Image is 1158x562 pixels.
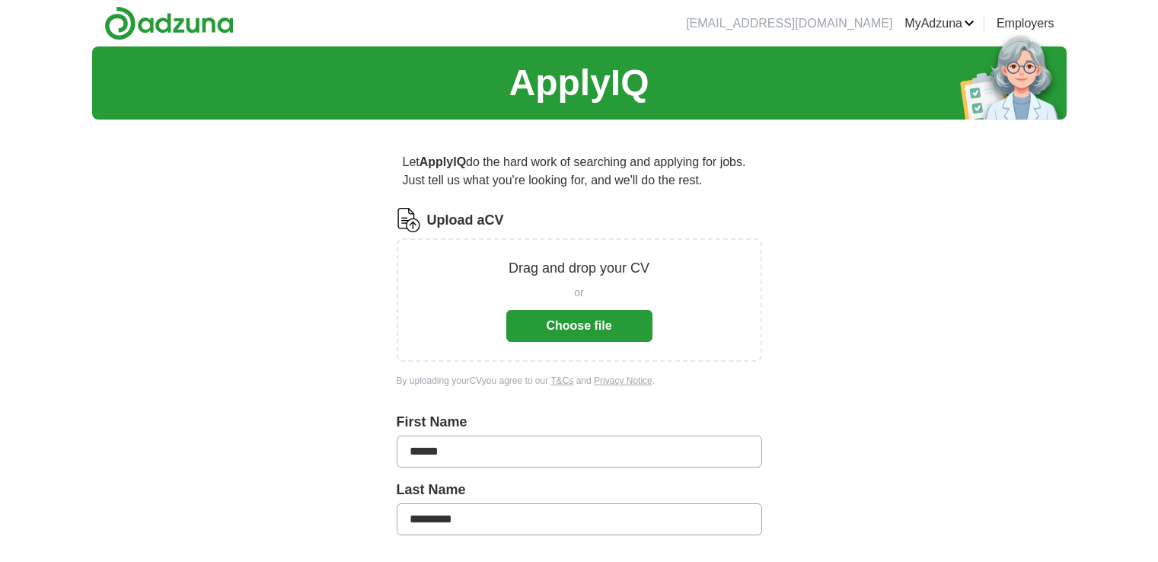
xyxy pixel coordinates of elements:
[997,14,1054,33] a: Employers
[904,14,975,33] a: MyAdzuna
[419,155,466,168] strong: ApplyIQ
[104,6,234,40] img: Adzuna logo
[397,374,762,388] div: By uploading your CV you agree to our and .
[509,56,649,110] h1: ApplyIQ
[397,412,762,433] label: First Name
[397,147,762,196] p: Let do the hard work of searching and applying for jobs. Just tell us what you're looking for, an...
[686,14,892,33] li: [EMAIL_ADDRESS][DOMAIN_NAME]
[594,375,652,386] a: Privacy Notice
[397,208,421,232] img: CV Icon
[506,310,652,342] button: Choose file
[509,258,649,279] p: Drag and drop your CV
[427,210,504,231] label: Upload a CV
[397,480,762,500] label: Last Name
[574,285,583,301] span: or
[550,375,573,386] a: T&Cs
